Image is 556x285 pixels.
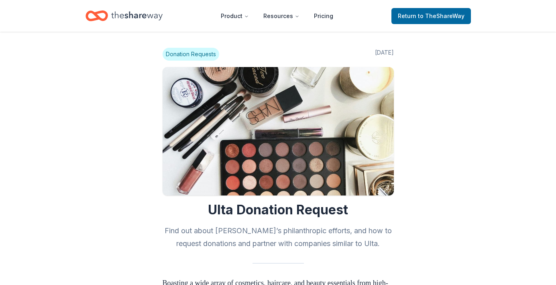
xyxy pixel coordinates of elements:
[163,202,394,218] h1: Ulta Donation Request
[257,8,306,24] button: Resources
[163,48,219,61] span: Donation Requests
[308,8,340,24] a: Pricing
[163,67,394,195] img: Image for Ulta Donation Request
[163,224,394,250] h2: Find out about [PERSON_NAME]’s philanthropic efforts, and how to request donations and partner wi...
[214,8,255,24] button: Product
[418,12,464,19] span: to TheShareWay
[86,6,163,25] a: Home
[375,48,394,61] span: [DATE]
[391,8,471,24] a: Returnto TheShareWay
[398,11,464,21] span: Return
[214,6,340,25] nav: Main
